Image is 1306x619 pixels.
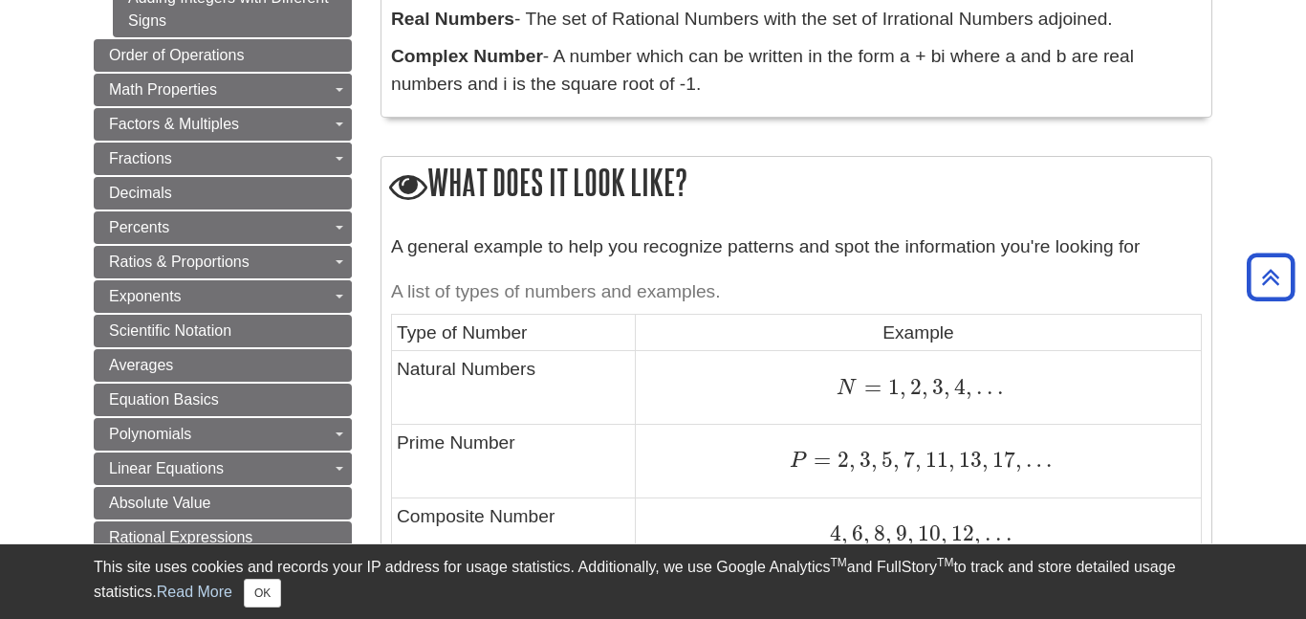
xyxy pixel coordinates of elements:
span: , [900,374,906,400]
a: Linear Equations [94,453,352,485]
span: Polynomials [109,426,191,442]
sup: TM [937,556,953,569]
b: Complex Number [391,46,543,66]
span: 3 [856,447,871,473]
span: 2 [831,447,849,473]
span: , [841,520,848,546]
span: . [1002,520,1012,546]
span: Math Properties [109,81,217,98]
span: , [1015,447,1022,473]
span: , [871,447,878,473]
span: 5 [878,447,893,473]
span: = [857,374,881,400]
a: Order of Operations [94,39,352,72]
span: . [991,520,1002,546]
span: 6 [848,520,863,546]
span: . [983,374,993,400]
span: , [948,447,955,473]
span: , [982,447,989,473]
span: 9 [892,520,907,546]
span: . [993,374,1004,400]
span: Ratios & Proportions [109,254,250,270]
span: Equation Basics [109,391,219,408]
span: , [944,374,950,400]
td: Prime Number [392,425,636,498]
span: 10 [914,520,941,546]
span: , [863,520,870,546]
span: Order of Operations [109,47,244,63]
a: Percents [94,211,352,244]
a: Averages [94,349,352,382]
span: , [885,520,892,546]
span: . [972,374,983,400]
b: Real Numbers [391,9,514,29]
span: 3 [928,374,944,400]
span: , [849,447,856,473]
a: Ratios & Proportions [94,246,352,278]
span: , [922,374,928,400]
a: Polynomials [94,418,352,451]
span: Fractions [109,150,172,166]
span: , [915,447,922,473]
span: 8 [870,520,885,546]
h2: What does it look like? [381,157,1211,211]
a: Factors & Multiples [94,108,352,141]
span: N [837,378,857,399]
span: Exponents [109,288,182,304]
sup: TM [830,556,846,569]
span: , [907,520,914,546]
span: 11 [922,447,948,473]
a: Decimals [94,177,352,210]
a: Math Properties [94,74,352,106]
span: Rational Expressions [109,529,252,545]
span: Factors & Multiples [109,116,239,132]
p: - The set of Rational Numbers with the set of Irrational Numbers adjoined. [391,6,1202,33]
a: Fractions [94,143,352,175]
span: 4 [830,520,841,546]
span: , [974,520,981,546]
td: Natural Numbers [392,351,636,425]
p: A general example to help you recognize patterns and spot the information you're looking for [391,233,1202,261]
span: , [941,520,947,546]
span: , [893,447,900,473]
span: 17 [989,447,1015,473]
a: Exponents [94,280,352,313]
span: 7 [900,447,915,473]
a: Equation Basics [94,384,352,416]
a: Scientific Notation [94,315,352,347]
span: Linear Equations [109,460,224,476]
div: This site uses cookies and records your IP address for usage statistics. Additionally, we use Goo... [94,556,1212,608]
span: Decimals [109,185,172,201]
span: P [790,451,807,472]
a: Read More [157,584,232,600]
span: … [1022,447,1052,473]
a: Absolute Value [94,487,352,520]
span: . [981,520,991,546]
td: Type of Number [392,314,636,350]
button: Close [244,579,281,608]
a: Rational Expressions [94,521,352,554]
caption: A list of types of numbers and examples. [391,271,1202,314]
span: Scientific Notation [109,322,231,339]
td: Composite Number [392,497,636,571]
span: 12 [947,520,974,546]
p: - A number which can be written in the form a + bi where a and b are real numbers and i is the sq... [391,43,1202,99]
span: Absolute Value [109,495,210,511]
span: 1 [882,374,900,400]
a: Back to Top [1240,264,1301,290]
span: Percents [109,219,169,235]
span: 2 [906,374,922,400]
span: 4 [950,374,966,400]
td: Example [635,314,1201,350]
span: 13 [955,447,982,473]
span: , [966,374,972,400]
span: = [807,447,831,473]
span: Averages [109,357,173,373]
